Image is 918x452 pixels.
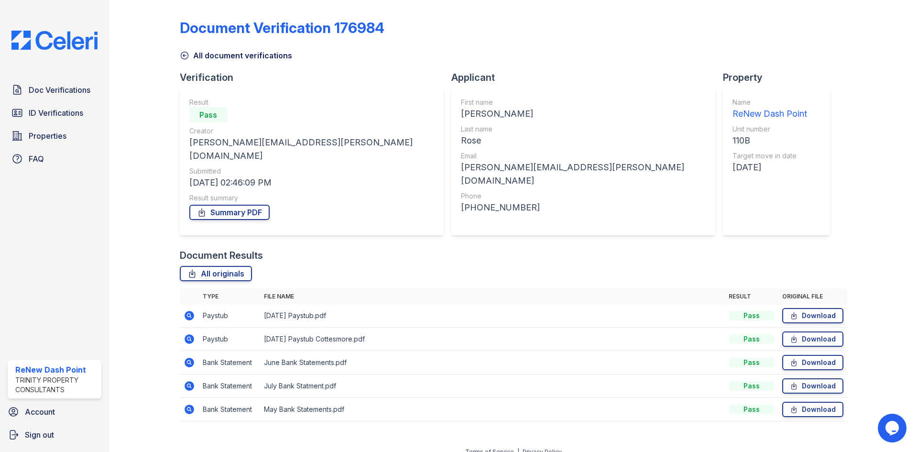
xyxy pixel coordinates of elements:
a: FAQ [8,149,101,168]
a: Sign out [4,425,105,444]
div: Unit number [732,124,807,134]
div: Pass [729,311,775,320]
span: Sign out [25,429,54,441]
td: [DATE] Paystub Cottesmore.pdf [260,328,725,351]
a: Download [782,378,843,394]
div: Document Verification 176984 [180,19,384,36]
a: Download [782,355,843,370]
div: Email [461,151,706,161]
div: Verification [180,71,451,84]
td: July Bank Statment.pdf [260,375,725,398]
div: ReNew Dash Point [732,107,807,121]
a: All originals [180,266,252,281]
div: First name [461,98,706,107]
a: Download [782,308,843,323]
span: Doc Verifications [29,84,90,96]
div: Pass [729,358,775,367]
span: ID Verifications [29,107,83,119]
td: June Bank Statements.pdf [260,351,725,375]
div: Submitted [189,166,434,176]
div: ReNew Dash Point [15,364,98,375]
div: Target move in date [732,151,807,161]
div: Pass [189,107,228,122]
th: Type [199,289,260,304]
a: Doc Verifications [8,80,101,99]
div: Phone [461,191,706,201]
a: Download [782,402,843,417]
div: Trinity Property Consultants [15,375,98,395]
a: Account [4,402,105,421]
div: Document Results [180,249,263,262]
div: [PHONE_NUMBER] [461,201,706,214]
td: May Bank Statements.pdf [260,398,725,421]
div: Result [189,98,434,107]
div: Pass [729,334,775,344]
iframe: chat widget [878,414,908,442]
a: Properties [8,126,101,145]
td: Paystub [199,328,260,351]
a: ID Verifications [8,103,101,122]
div: Rose [461,134,706,147]
div: [PERSON_NAME][EMAIL_ADDRESS][PERSON_NAME][DOMAIN_NAME] [461,161,706,187]
div: [PERSON_NAME] [461,107,706,121]
th: Result [725,289,778,304]
div: Pass [729,405,775,414]
td: Bank Statement [199,398,260,421]
a: All document verifications [180,50,292,61]
td: Bank Statement [199,351,260,375]
span: Account [25,406,55,418]
th: File name [260,289,725,304]
td: Bank Statement [199,375,260,398]
div: [DATE] 02:46:09 PM [189,176,434,189]
div: Name [732,98,807,107]
div: Applicant [451,71,723,84]
div: [PERSON_NAME][EMAIL_ADDRESS][PERSON_NAME][DOMAIN_NAME] [189,136,434,163]
div: 110B [732,134,807,147]
td: Paystub [199,304,260,328]
td: [DATE] Paystub.pdf [260,304,725,328]
span: FAQ [29,153,44,165]
div: Property [723,71,838,84]
div: Pass [729,381,775,391]
a: Download [782,331,843,347]
span: Properties [29,130,66,142]
div: Last name [461,124,706,134]
a: Name ReNew Dash Point [732,98,807,121]
th: Original file [778,289,847,304]
div: [DATE] [732,161,807,174]
a: Summary PDF [189,205,270,220]
div: Result summary [189,193,434,203]
div: Creator [189,126,434,136]
img: CE_Logo_Blue-a8612792a0a2168367f1c8372b55b34899dd931a85d93a1a3d3e32e68fde9ad4.png [4,31,105,50]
